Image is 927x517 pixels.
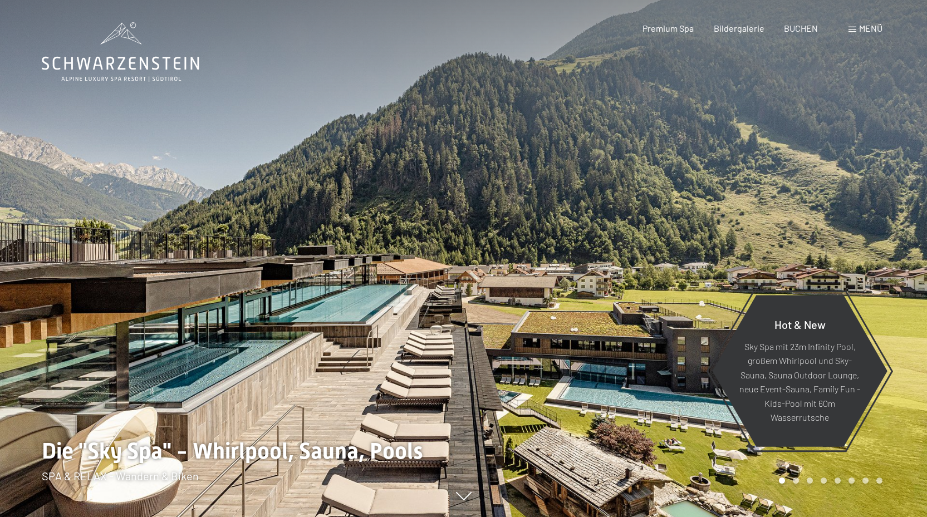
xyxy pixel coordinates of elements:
span: Hot & New [774,317,826,331]
p: Sky Spa mit 23m Infinity Pool, großem Whirlpool und Sky-Sauna, Sauna Outdoor Lounge, neue Event-S... [739,339,860,425]
div: Carousel Page 4 [821,477,827,484]
a: BUCHEN [784,23,818,33]
div: Carousel Page 8 [876,477,882,484]
a: Bildergalerie [714,23,764,33]
a: Premium Spa [642,23,694,33]
div: Carousel Page 6 [848,477,855,484]
div: Carousel Pagination [775,477,882,484]
span: Menü [859,23,882,33]
div: Carousel Page 3 [807,477,813,484]
a: Hot & New Sky Spa mit 23m Infinity Pool, großem Whirlpool und Sky-Sauna, Sauna Outdoor Lounge, ne... [712,294,888,447]
div: Carousel Page 5 [835,477,841,484]
div: Carousel Page 1 (Current Slide) [779,477,785,484]
div: Carousel Page 2 [793,477,799,484]
div: Carousel Page 7 [862,477,869,484]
